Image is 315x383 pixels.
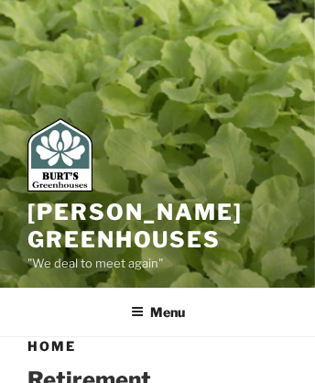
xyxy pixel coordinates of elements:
[27,199,243,253] a: [PERSON_NAME] Greenhouses
[27,118,92,191] img: Burt's Greenhouses
[118,290,198,334] button: Menu
[27,254,288,274] p: "We deal to meet again"
[27,337,288,356] h1: Home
